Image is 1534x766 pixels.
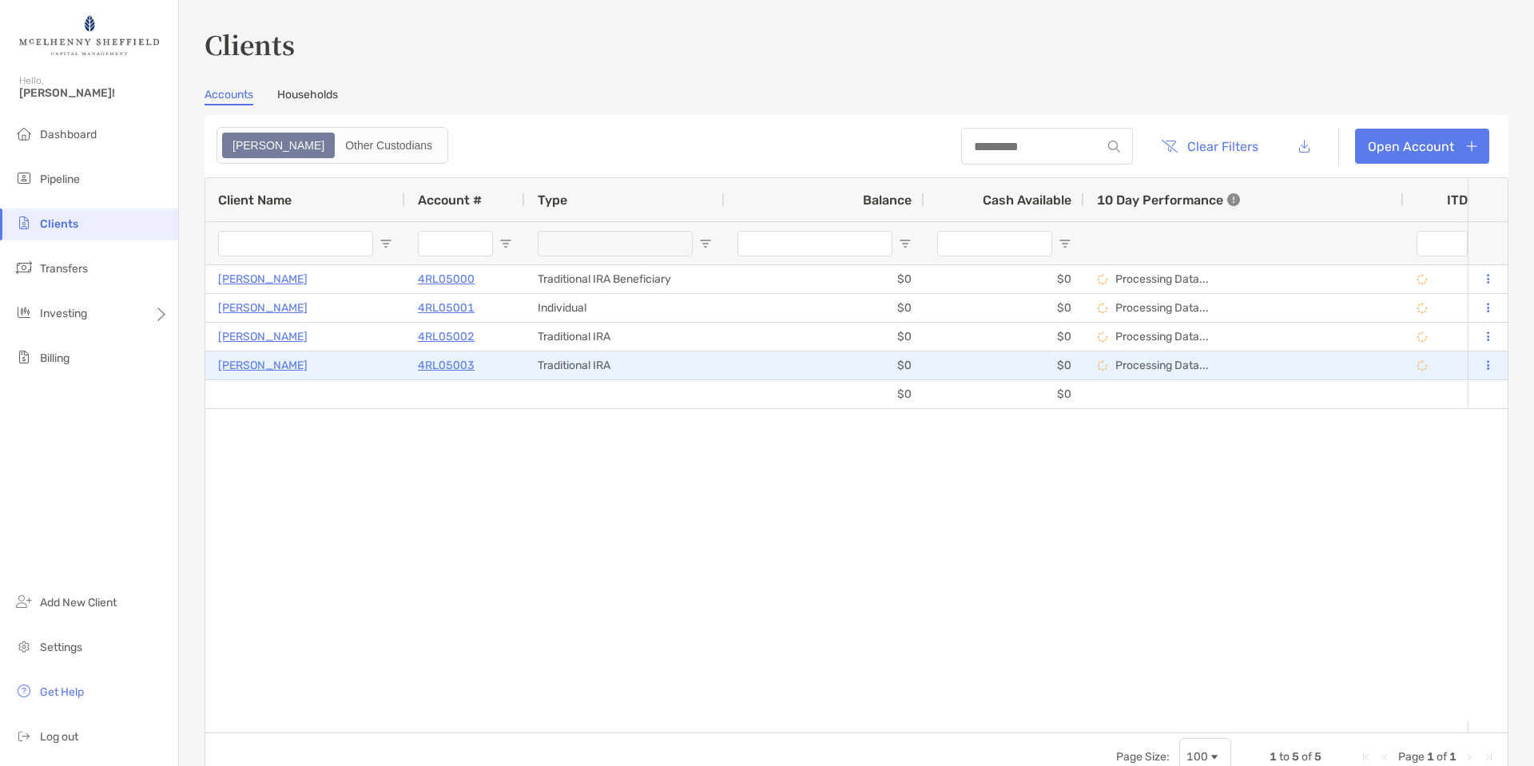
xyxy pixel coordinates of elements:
[40,641,82,654] span: Settings
[14,124,34,143] img: dashboard icon
[1463,751,1476,764] div: Next Page
[1097,274,1108,285] img: Processing Data icon
[525,265,725,293] div: Traditional IRA Beneficiary
[1115,330,1209,343] p: Processing Data...
[1417,331,1428,343] img: Processing Data icon
[525,323,725,351] div: Traditional IRA
[218,327,308,347] a: [PERSON_NAME]
[336,134,441,157] div: Other Custodians
[1360,751,1373,764] div: First Page
[737,231,892,256] input: Balance Filter Input
[40,262,88,276] span: Transfers
[1097,360,1108,371] img: Processing Data icon
[218,355,308,375] a: [PERSON_NAME]
[1355,129,1489,164] a: Open Account
[983,192,1071,208] span: Cash Available
[937,231,1052,256] input: Cash Available Filter Input
[863,192,912,208] span: Balance
[1116,750,1170,764] div: Page Size:
[418,327,475,347] a: 4RL05002
[725,323,924,351] div: $0
[1398,750,1425,764] span: Page
[217,127,448,164] div: segmented control
[40,730,78,744] span: Log out
[1417,303,1428,314] img: Processing Data icon
[218,269,308,289] a: [PERSON_NAME]
[699,237,712,250] button: Open Filter Menu
[19,6,159,64] img: Zoe Logo
[725,351,924,379] div: $0
[1097,303,1108,314] img: Processing Data icon
[224,134,333,157] div: Zoe
[924,323,1084,351] div: $0
[40,351,70,365] span: Billing
[40,173,80,186] span: Pipeline
[525,351,725,379] div: Traditional IRA
[525,294,725,322] div: Individual
[1302,750,1312,764] span: of
[1427,750,1434,764] span: 1
[418,298,475,318] a: 4RL05001
[40,685,84,699] span: Get Help
[418,269,475,289] a: 4RL05000
[1279,750,1290,764] span: to
[1115,272,1209,286] p: Processing Data...
[1108,141,1120,153] img: input icon
[277,88,338,105] a: Households
[14,637,34,656] img: settings icon
[14,726,34,745] img: logout icon
[205,88,253,105] a: Accounts
[725,294,924,322] div: $0
[924,265,1084,293] div: $0
[1115,359,1209,372] p: Processing Data...
[1437,750,1447,764] span: of
[14,347,34,367] img: billing icon
[1270,750,1277,764] span: 1
[218,192,292,208] span: Client Name
[14,303,34,322] img: investing icon
[725,380,924,408] div: $0
[418,192,482,208] span: Account #
[19,86,169,100] span: [PERSON_NAME]!
[1482,751,1495,764] div: Last Page
[538,192,567,208] span: Type
[499,237,512,250] button: Open Filter Menu
[418,355,475,375] a: 4RL05003
[924,351,1084,379] div: $0
[40,128,97,141] span: Dashboard
[1292,750,1299,764] span: 5
[1417,360,1428,371] img: Processing Data icon
[725,265,924,293] div: $0
[14,258,34,277] img: transfers icon
[14,681,34,701] img: get-help icon
[1447,192,1487,208] div: ITD
[1379,751,1392,764] div: Previous Page
[218,298,308,318] a: [PERSON_NAME]
[40,217,78,231] span: Clients
[1097,178,1240,221] div: 10 Day Performance
[924,294,1084,322] div: $0
[1417,274,1428,285] img: Processing Data icon
[14,213,34,232] img: clients icon
[14,592,34,611] img: add_new_client icon
[205,26,1508,62] h3: Clients
[14,169,34,188] img: pipeline icon
[1449,750,1457,764] span: 1
[218,231,373,256] input: Client Name Filter Input
[899,237,912,250] button: Open Filter Menu
[40,596,117,609] span: Add New Client
[1059,237,1071,250] button: Open Filter Menu
[1417,231,1468,256] input: ITD Filter Input
[1186,750,1208,764] div: 100
[380,237,392,250] button: Open Filter Menu
[924,380,1084,408] div: $0
[1097,331,1108,343] img: Processing Data icon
